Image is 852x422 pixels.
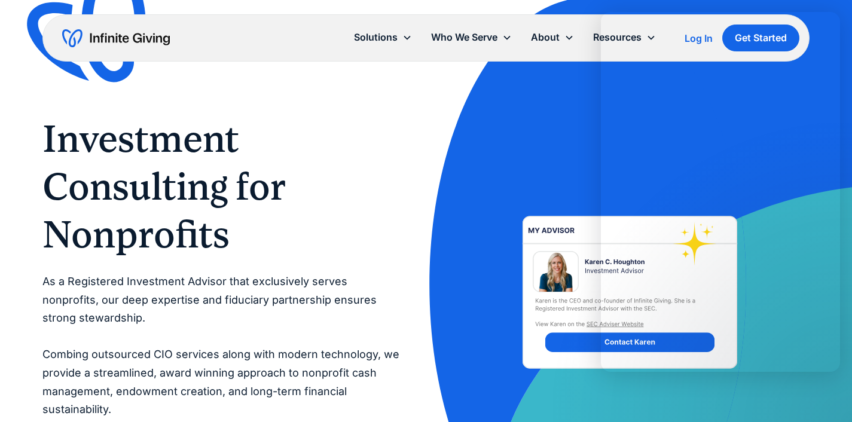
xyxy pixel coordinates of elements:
[601,12,840,372] iframe: Intercom live chat
[431,29,497,45] div: Who We Serve
[593,29,642,45] div: Resources
[521,25,584,50] div: About
[531,29,560,45] div: About
[584,25,665,50] div: Resources
[422,25,521,50] div: Who We Serve
[62,29,170,48] a: home
[354,29,398,45] div: Solutions
[811,381,840,410] iframe: Intercom live chat
[42,115,402,258] h1: Investment Consulting for Nonprofits
[344,25,422,50] div: Solutions
[470,176,790,408] img: investment-advisor-nonprofit-financial
[42,273,402,419] p: As a Registered Investment Advisor that exclusively serves nonprofits, our deep expertise and fid...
